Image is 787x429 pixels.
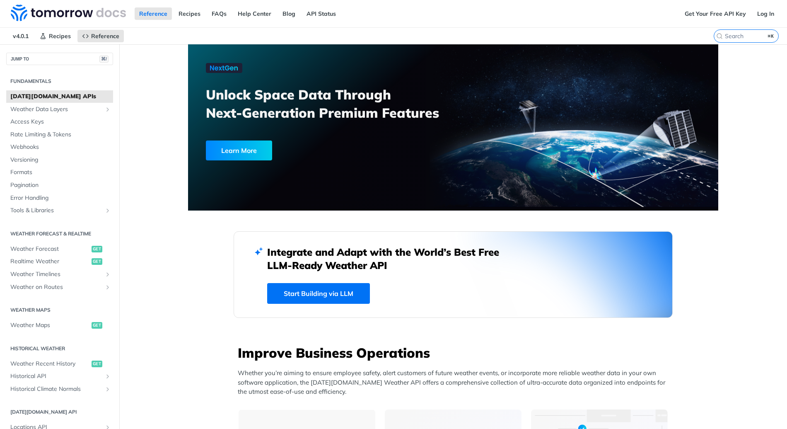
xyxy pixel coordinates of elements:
a: Pagination [6,179,113,191]
a: Recipes [35,30,75,42]
button: Show subpages for Weather on Routes [104,284,111,291]
a: Start Building via LLM [267,283,370,304]
a: Versioning [6,154,113,166]
p: Whether you’re aiming to ensure employee safety, alert customers of future weather events, or inc... [238,368,673,397]
a: Reference [77,30,124,42]
a: Blog [278,7,300,20]
span: Realtime Weather [10,257,89,266]
h2: Weather Maps [6,306,113,314]
button: Show subpages for Tools & Libraries [104,207,111,214]
a: Historical APIShow subpages for Historical API [6,370,113,383]
a: Weather Mapsget [6,319,113,332]
a: Weather TimelinesShow subpages for Weather Timelines [6,268,113,281]
a: Recipes [174,7,205,20]
a: Weather on RoutesShow subpages for Weather on Routes [6,281,113,293]
span: get [92,258,102,265]
a: Reference [135,7,172,20]
span: get [92,322,102,329]
span: Weather Timelines [10,270,102,279]
span: Access Keys [10,118,111,126]
span: Webhooks [10,143,111,151]
a: Realtime Weatherget [6,255,113,268]
span: Weather Recent History [10,360,89,368]
a: Webhooks [6,141,113,153]
a: Historical Climate NormalsShow subpages for Historical Climate Normals [6,383,113,395]
a: Formats [6,166,113,179]
button: Show subpages for Historical Climate Normals [104,386,111,393]
a: Access Keys [6,116,113,128]
span: Reference [91,32,119,40]
h2: Weather Forecast & realtime [6,230,113,238]
h2: Integrate and Adapt with the World’s Best Free LLM-Ready Weather API [267,245,512,272]
span: ⌘/ [99,56,109,63]
a: Rate Limiting & Tokens [6,128,113,141]
span: [DATE][DOMAIN_NAME] APIs [10,92,111,101]
a: Weather Recent Historyget [6,358,113,370]
button: Show subpages for Weather Data Layers [104,106,111,113]
button: JUMP TO⌘/ [6,53,113,65]
h2: [DATE][DOMAIN_NAME] API [6,408,113,416]
span: Pagination [10,181,111,189]
span: Rate Limiting & Tokens [10,131,111,139]
span: Tools & Libraries [10,206,102,215]
span: v4.0.1 [8,30,33,42]
span: Formats [10,168,111,177]
a: Log In [753,7,779,20]
a: API Status [302,7,340,20]
span: Versioning [10,156,111,164]
span: get [92,246,102,252]
span: Weather Data Layers [10,105,102,114]
span: Historical API [10,372,102,381]
span: Recipes [49,32,71,40]
a: Get Your Free API Key [680,7,751,20]
span: Weather Forecast [10,245,89,253]
h3: Unlock Space Data Through Next-Generation Premium Features [206,85,462,122]
a: [DATE][DOMAIN_NAME] APIs [6,90,113,103]
span: get [92,361,102,367]
a: Help Center [233,7,276,20]
button: Show subpages for Weather Timelines [104,271,111,278]
a: Error Handling [6,192,113,204]
button: Show subpages for Historical API [104,373,111,380]
div: Learn More [206,141,272,160]
h2: Fundamentals [6,78,113,85]
kbd: ⌘K [766,32,776,40]
span: Error Handling [10,194,111,202]
span: Historical Climate Normals [10,385,102,393]
h3: Improve Business Operations [238,344,673,362]
a: Learn More [206,141,411,160]
img: NextGen [206,63,242,73]
a: Weather Forecastget [6,243,113,255]
a: FAQs [207,7,231,20]
svg: Search [716,33,723,39]
img: Tomorrow.io Weather API Docs [11,5,126,21]
span: Weather Maps [10,321,89,330]
h2: Historical Weather [6,345,113,352]
a: Tools & LibrariesShow subpages for Tools & Libraries [6,204,113,217]
span: Weather on Routes [10,283,102,291]
a: Weather Data LayersShow subpages for Weather Data Layers [6,103,113,116]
